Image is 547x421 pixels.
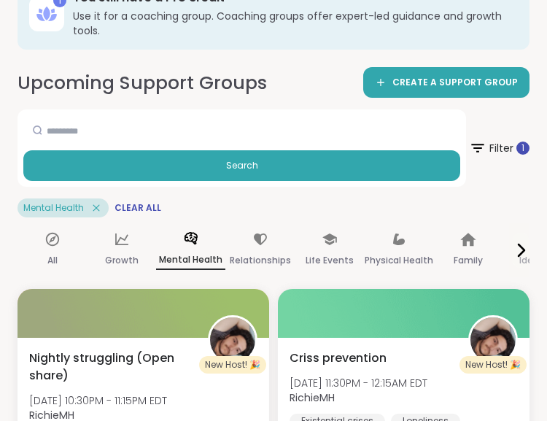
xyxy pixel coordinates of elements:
[521,142,524,155] span: 1
[470,317,516,363] img: RichieMH
[290,390,335,405] b: RichieMH
[454,252,483,269] p: Family
[226,159,258,172] span: Search
[290,376,427,390] span: [DATE] 11:30PM - 12:15AM EDT
[18,70,267,96] h2: Upcoming Support Groups
[23,202,84,214] span: Mental Health
[29,349,192,385] span: Nightly struggling (Open share)
[73,9,509,38] h3: Use it for a coaching group. Coaching groups offer expert-led guidance and growth tools.
[365,252,433,269] p: Physical Health
[199,356,266,374] div: New Host! 🎉
[290,349,387,367] span: Criss prevention
[156,251,225,270] p: Mental Health
[392,77,518,89] span: CREATE A SUPPORT GROUP
[47,252,58,269] p: All
[29,393,167,408] span: [DATE] 10:30PM - 11:15PM EDT
[306,252,354,269] p: Life Events
[230,252,291,269] p: Relationships
[105,252,139,269] p: Growth
[459,356,527,374] div: New Host! 🎉
[23,150,460,181] button: Search
[210,317,255,363] img: RichieMH
[115,202,161,214] span: Clear All
[469,131,529,166] span: Filter
[469,109,529,187] button: Filter 1
[363,67,529,98] a: CREATE A SUPPORT GROUP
